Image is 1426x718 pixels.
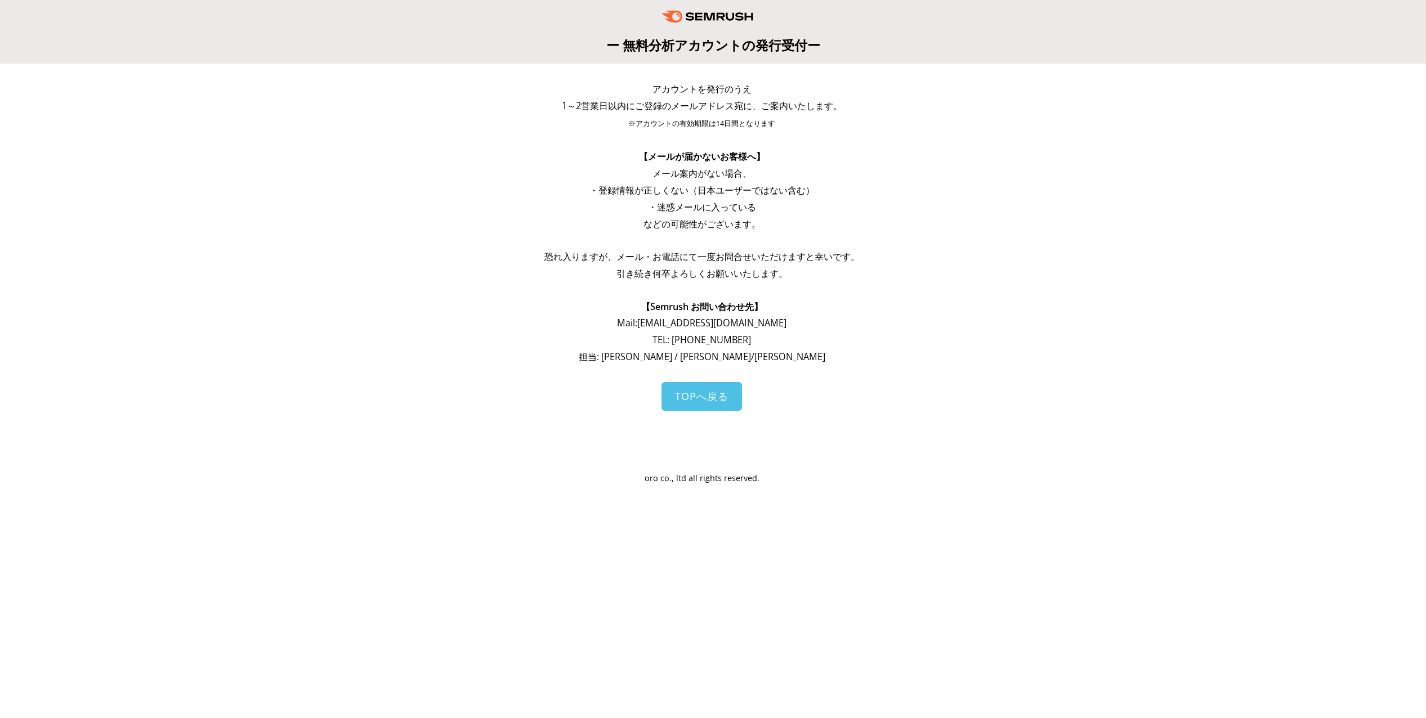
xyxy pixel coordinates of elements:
span: ・迷惑メールに入っている [648,201,756,213]
span: アカウントを発行のうえ [652,83,752,95]
span: TOPへ戻る [675,389,728,403]
span: Mail: [EMAIL_ADDRESS][DOMAIN_NAME] [617,317,786,329]
span: 【Semrush お問い合わせ先】 [641,300,763,313]
span: メール案内がない場合、 [652,167,752,179]
span: ※アカウントの有効期限は14日間となります [628,119,775,128]
span: 【メールが届かないお客様へ】 [639,150,765,163]
span: 引き続き何卒よろしくお願いいたします。 [616,267,788,280]
span: oro co., ltd all rights reserved. [645,473,759,483]
span: ー 無料分析アカウントの発行受付ー [606,36,820,54]
span: ・登録情報が正しくない（日本ユーザーではない含む） [589,184,815,196]
span: などの可能性がございます。 [643,218,761,230]
a: TOPへ戻る [661,382,742,411]
span: 恐れ入りますが、メール・お電話にて一度お問合せいただけますと幸いです。 [544,250,860,263]
span: 1～2営業日以内にご登録のメールアドレス宛に、ご案内いたします。 [562,100,842,112]
span: 担当: [PERSON_NAME] / [PERSON_NAME]/[PERSON_NAME] [579,351,825,363]
span: TEL: [PHONE_NUMBER] [652,334,751,346]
